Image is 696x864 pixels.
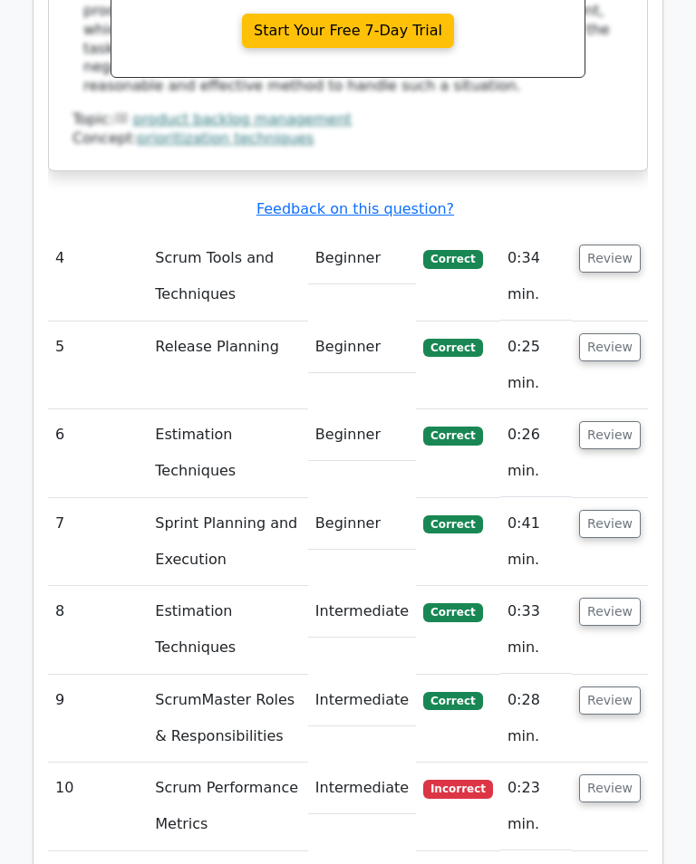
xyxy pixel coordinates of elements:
td: Beginner [308,410,416,462]
td: Beginner [308,234,416,285]
td: 0:23 min. [500,763,572,851]
button: Review [579,775,641,803]
div: Concept: [72,130,623,149]
span: Correct [423,604,482,622]
td: 0:34 min. [500,234,572,322]
a: Feedback on this question? [256,201,454,218]
td: 0:25 min. [500,322,572,410]
td: Scrum Performance Metrics [148,763,308,851]
td: 4 [48,234,148,322]
td: Scrum Tools and Techniques [148,234,308,322]
td: 5 [48,322,148,410]
td: 7 [48,499,148,587]
td: Estimation Techniques [148,587,308,675]
td: Sprint Planning and Execution [148,499,308,587]
span: Incorrect [423,781,493,799]
td: Beginner [308,499,416,551]
td: 8 [48,587,148,675]
a: product backlog management [133,111,352,129]
span: Correct [423,340,482,358]
td: 0:28 min. [500,676,572,763]
button: Review [579,687,641,715]
span: Correct [423,251,482,269]
div: Topic: [72,111,623,130]
td: Intermediate [308,676,416,727]
span: Correct [423,693,482,711]
td: 9 [48,676,148,763]
td: Release Planning [148,322,308,410]
span: Correct [423,427,482,446]
button: Review [579,511,641,539]
td: Beginner [308,322,416,374]
td: Intermediate [308,763,416,815]
button: Review [579,422,641,450]
button: Review [579,599,641,627]
td: 0:41 min. [500,499,572,587]
td: ScrumMaster Roles & Responsibilities [148,676,308,763]
td: 0:33 min. [500,587,572,675]
a: prioritization techniques [138,130,314,148]
td: 6 [48,410,148,498]
td: 10 [48,763,148,851]
td: Estimation Techniques [148,410,308,498]
span: Correct [423,516,482,534]
td: 0:26 min. [500,410,572,498]
button: Review [579,334,641,362]
button: Review [579,245,641,274]
a: Start Your Free 7-Day Trial [242,14,454,49]
td: Intermediate [308,587,416,638]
